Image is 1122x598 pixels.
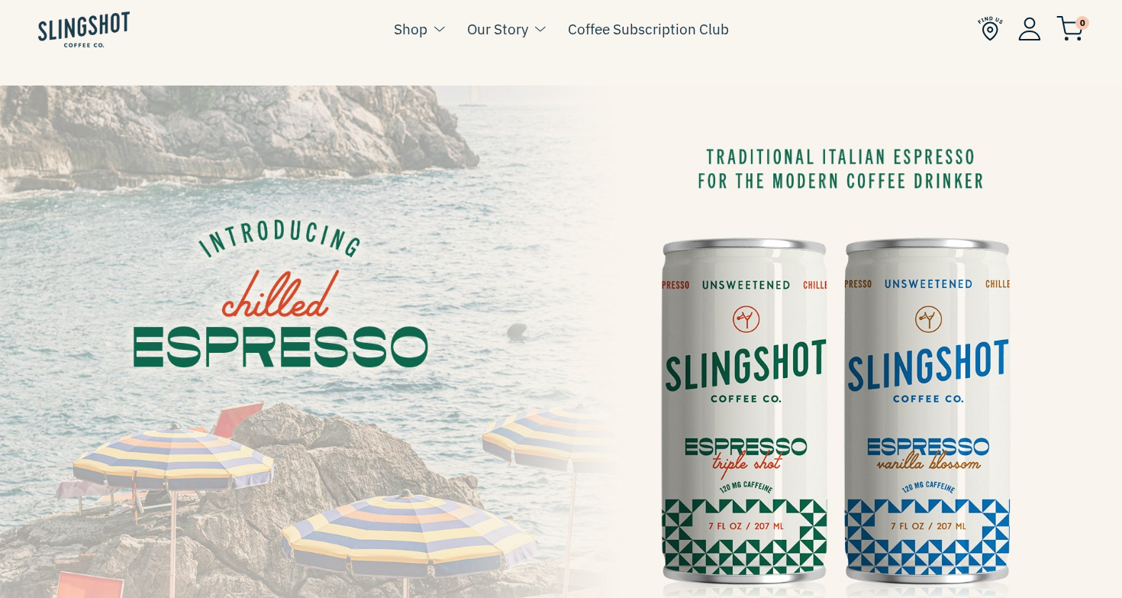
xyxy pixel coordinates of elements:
img: Find Us [978,16,1003,41]
a: Our Story [467,18,528,40]
img: cart [1056,16,1084,41]
span: 0 [1075,16,1089,30]
a: Coffee Subscription Club [568,18,729,40]
a: Shop [394,18,427,40]
a: 0 [1056,20,1084,38]
img: Account [1018,17,1041,40]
